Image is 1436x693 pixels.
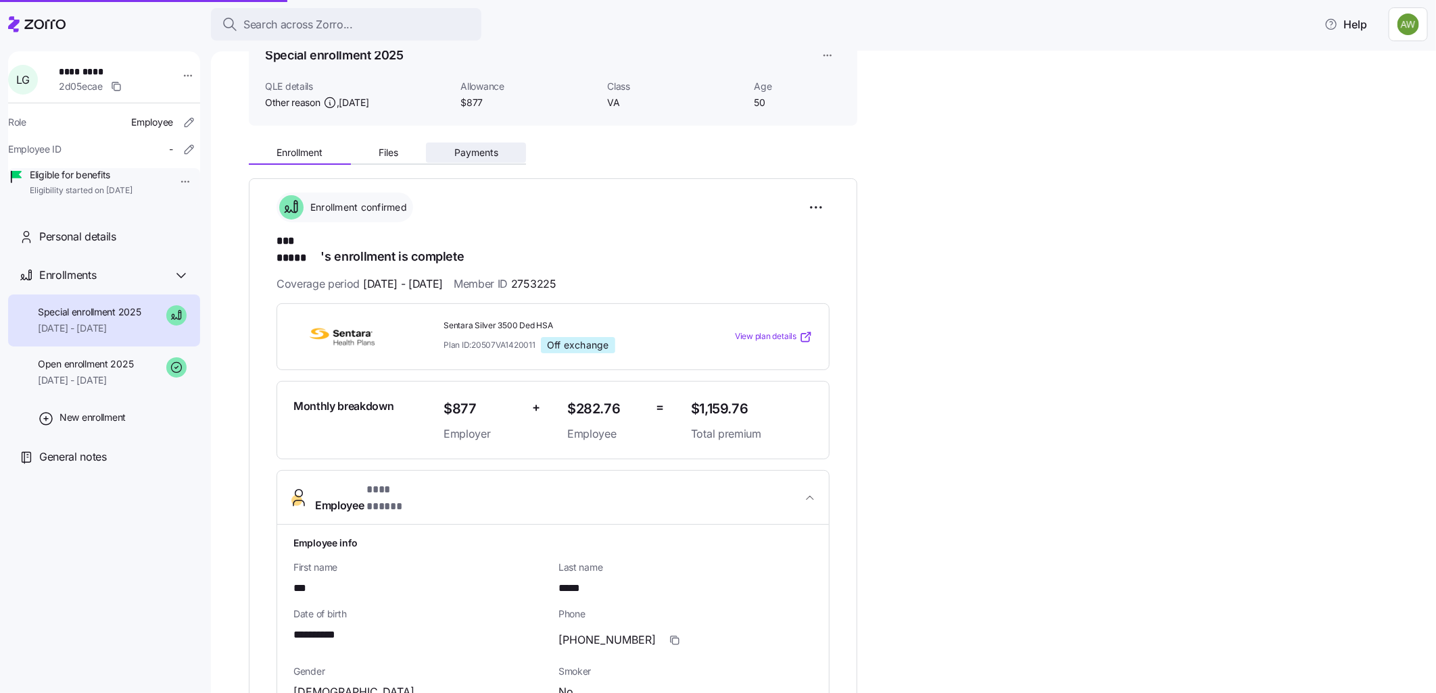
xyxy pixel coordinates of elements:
[8,115,26,129] span: Role
[735,330,796,343] span: View plan details
[293,322,391,353] img: Sentara Health Plans
[558,561,813,574] span: Last name
[444,320,680,332] span: Sentara Silver 3500 Ded HSA
[39,228,116,245] span: Personal details
[558,665,813,678] span: Smoker
[293,607,548,621] span: Date of birth
[607,80,743,93] span: Class
[754,96,841,109] span: 50
[460,80,596,93] span: Allowance
[59,80,103,93] span: 2d05ecae
[454,276,556,292] span: Member ID
[265,47,404,63] h1: Special enrollment 2025
[277,233,830,265] h1: 's enrollment is complete
[656,398,664,417] span: =
[444,426,521,442] span: Employer
[691,398,813,420] span: $1,159.76
[39,267,96,284] span: Enrollments
[444,339,535,351] span: Plan ID: 20507VA1420011
[38,357,133,371] span: Open enrollment 2025
[754,80,841,93] span: Age
[511,276,556,292] span: 2753225
[131,115,173,129] span: Employee
[277,276,443,292] span: Coverage period
[339,96,368,109] span: [DATE]
[30,185,133,197] span: Eligibility started on [DATE]
[306,201,407,214] span: Enrollment confirmed
[169,143,173,156] span: -
[735,330,813,344] a: View plan details
[315,482,418,514] span: Employee
[532,398,540,417] span: +
[547,339,609,351] span: Off exchange
[444,398,521,420] span: $877
[1324,16,1367,32] span: Help
[277,148,322,157] span: Enrollment
[38,322,141,335] span: [DATE] - [DATE]
[363,276,443,292] span: [DATE] - [DATE]
[454,148,498,157] span: Payments
[39,448,107,465] span: General notes
[265,96,369,109] span: Other reason ,
[691,426,813,442] span: Total premium
[293,561,548,574] span: First name
[567,426,645,442] span: Employee
[293,398,394,415] span: Monthly breakdown
[567,398,645,420] span: $282.76
[607,96,743,109] span: VA
[558,607,813,621] span: Phone
[1314,11,1378,38] button: Help
[38,374,133,387] span: [DATE] - [DATE]
[211,8,481,41] button: Search across Zorro...
[59,411,126,424] span: New enrollment
[293,536,813,550] h1: Employee info
[30,168,133,182] span: Eligible for benefits
[293,665,548,678] span: Gender
[1397,14,1419,35] img: 187a7125535df60c6aafd4bbd4ff0edb
[265,80,450,93] span: QLE details
[16,74,30,85] span: L G
[38,305,141,319] span: Special enrollment 2025
[558,632,656,648] span: [PHONE_NUMBER]
[460,96,596,109] span: $877
[8,143,62,156] span: Employee ID
[243,16,353,33] span: Search across Zorro...
[379,148,398,157] span: Files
